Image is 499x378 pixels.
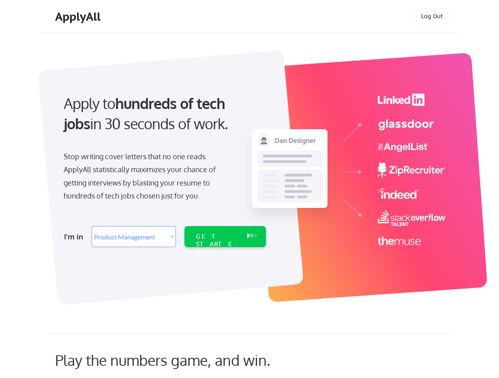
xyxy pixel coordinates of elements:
div: GET STARTED [196,233,239,256]
div: Stop writing cover letters that no one reads. ApplyAll statistically maximizes your chance of get... [64,150,230,203]
strong: hundreds of tech jobs [64,94,229,132]
div: Apply to in 30 seconds of work. [64,93,263,134]
div: Play the numbers game, and win. [55,351,306,369]
div: I'm in [64,230,87,243]
div: ApplyAll [55,10,103,23]
button: Log Out [416,8,448,24]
